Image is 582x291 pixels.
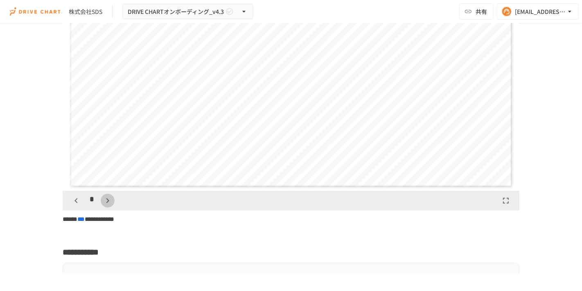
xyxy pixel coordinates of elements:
div: 株式会社SDS [69,7,102,16]
button: 共有 [459,3,494,20]
img: i9VDDS9JuLRLX3JIUyK59LcYp6Y9cayLPHs4hOxMB9W [10,5,62,18]
div: [EMAIL_ADDRESS][DOMAIN_NAME] [515,7,566,17]
span: 共有 [476,7,487,16]
button: [EMAIL_ADDRESS][DOMAIN_NAME] [497,3,579,20]
button: DRIVE CHARTオンボーディング_v4.3 [122,4,253,20]
span: DRIVE CHARTオンボーディング_v4.3 [128,7,224,17]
